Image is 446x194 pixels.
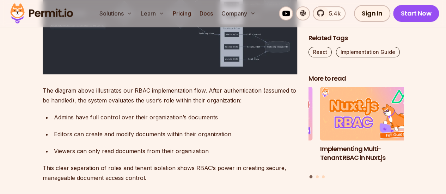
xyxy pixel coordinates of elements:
button: Go to slide 1 [310,175,313,179]
p: This clear separation of roles and tenant isolation shows RBAC’s power in creating secure, manage... [43,163,297,183]
button: Go to slide 3 [322,175,325,178]
a: 5.4k [313,6,346,20]
h3: Implement Multi-Tenancy Role-Based Access Control (RBAC) in MongoDB [218,145,313,171]
a: Pricing [170,6,194,20]
div: Posts [308,87,404,180]
button: Go to slide 2 [316,175,319,178]
button: Learn [138,6,167,20]
a: Implementing Multi-Tenant RBAC in Nuxt.jsImplementing Multi-Tenant RBAC in Nuxt.js [320,87,415,171]
h3: Implementing Multi-Tenant RBAC in Nuxt.js [320,145,415,162]
span: 5.4k [325,9,341,18]
li: 1 of 3 [320,87,415,171]
div: Editors can create and modify documents within their organization [54,129,297,139]
p: The diagram above illustrates our RBAC implementation flow. After authentication (assumed to be h... [43,86,297,105]
h2: Related Tags [308,34,404,43]
a: Sign In [354,5,390,22]
a: Implementation Guide [336,47,400,57]
img: Implement Multi-Tenancy Role-Based Access Control (RBAC) in MongoDB [218,87,313,141]
div: Viewers can only read documents from their organization [54,146,297,156]
li: 3 of 3 [218,87,313,171]
img: Implementing Multi-Tenant RBAC in Nuxt.js [320,87,415,141]
a: React [308,47,332,57]
h2: More to read [308,74,404,83]
button: Company [219,6,258,20]
a: Docs [197,6,216,20]
img: Permit logo [7,1,76,25]
div: Admins have full control over their organization’s documents [54,112,297,122]
button: Solutions [97,6,135,20]
a: Start Now [393,5,439,22]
